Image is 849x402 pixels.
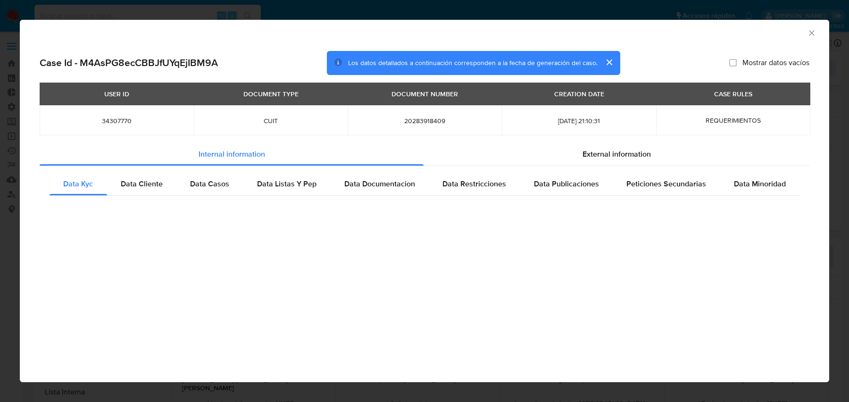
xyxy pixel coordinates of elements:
[121,178,163,189] span: Data Cliente
[706,116,761,125] span: REQUERIMIENTOS
[583,149,651,159] span: External information
[348,58,598,67] span: Los datos detallados a continuación corresponden a la fecha de generación del caso.
[626,178,706,189] span: Peticiones Secundarias
[40,143,809,166] div: Detailed info
[199,149,265,159] span: Internal information
[598,51,620,74] button: cerrar
[190,178,229,189] span: Data Casos
[359,117,491,125] span: 20283918409
[257,178,316,189] span: Data Listas Y Pep
[534,178,599,189] span: Data Publicaciones
[40,57,218,69] h2: Case Id - M4AsPG8ecCBBJfUYqEjIBM9A
[513,117,645,125] span: [DATE] 21:10:31
[63,178,93,189] span: Data Kyc
[708,86,758,102] div: CASE RULES
[729,59,737,67] input: Mostrar datos vacíos
[99,86,135,102] div: USER ID
[238,86,304,102] div: DOCUMENT TYPE
[549,86,610,102] div: CREATION DATE
[807,28,816,37] button: Cerrar ventana
[442,178,506,189] span: Data Restricciones
[734,178,786,189] span: Data Minoridad
[386,86,464,102] div: DOCUMENT NUMBER
[51,117,183,125] span: 34307770
[742,58,809,67] span: Mostrar datos vacíos
[205,117,337,125] span: CUIT
[344,178,415,189] span: Data Documentacion
[50,173,799,195] div: Detailed internal info
[20,20,829,382] div: closure-recommendation-modal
